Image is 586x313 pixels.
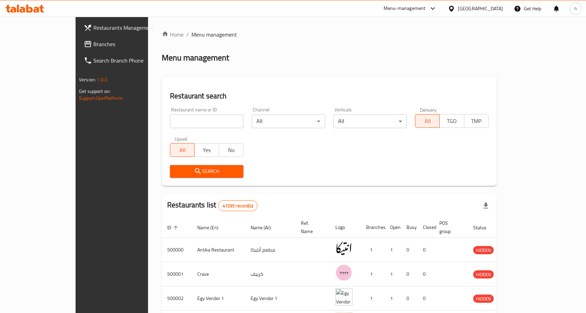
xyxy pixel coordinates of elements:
span: HIDDEN [473,295,494,303]
h2: Menu management [162,52,229,63]
input: Search for restaurant name or ID.. [170,114,243,128]
td: Antika Restaurant [192,238,245,262]
div: Menu-management [384,4,426,13]
span: Ref. Name [301,219,322,235]
span: Version: [79,75,96,84]
button: TMP [464,114,489,128]
a: Support.OpsPlatform [79,94,122,103]
th: Open [385,217,401,238]
td: Egy Vendor 1 [245,286,295,311]
span: TMP [467,116,486,126]
span: ID [167,223,180,232]
button: No [219,143,243,157]
span: Name (Ar) [251,223,280,232]
a: Restaurants Management [78,19,173,36]
td: 1 [361,238,385,262]
td: Crave [192,262,245,286]
button: All [170,143,195,157]
label: Upsell [175,136,187,141]
span: HIDDEN [473,271,494,278]
span: Name (En) [197,223,227,232]
td: 0 [401,286,417,311]
span: Search Branch Phone [93,56,168,65]
span: Get support on: [79,87,110,96]
nav: breadcrumb [162,30,497,39]
td: 0 [417,286,434,311]
span: No [222,145,241,155]
span: All [418,116,437,126]
button: TGO [439,114,464,128]
td: 1 [361,262,385,286]
td: 1 [385,262,401,286]
td: Egy Vendor 1 [192,286,245,311]
span: Search [175,167,238,176]
li: / [186,30,189,39]
td: 500002 [162,286,192,311]
td: 1 [385,286,401,311]
button: Search [170,165,243,178]
img: Antika Restaurant [335,240,352,257]
h2: Restaurants list [167,200,257,211]
td: مطعم أنتيكا [245,238,295,262]
span: Restaurants Management [93,24,168,32]
span: 41335 record(s) [218,203,257,209]
td: 500001 [162,262,192,286]
td: 1 [361,286,385,311]
div: [GEOGRAPHIC_DATA] [458,5,503,12]
span: POS group [439,219,460,235]
span: TGO [442,116,461,126]
a: Branches [78,36,173,52]
img: Crave [335,264,352,281]
td: 0 [401,262,417,286]
span: All [173,145,192,155]
button: Yes [194,143,219,157]
span: Menu management [191,30,237,39]
span: Status [473,223,495,232]
td: 0 [417,238,434,262]
th: Busy [401,217,417,238]
td: 1 [385,238,401,262]
span: 1.0.0 [97,75,107,84]
span: Branches [93,40,168,48]
td: 0 [401,238,417,262]
td: 0 [417,262,434,286]
div: All [333,114,407,128]
h2: Restaurant search [170,91,489,101]
img: Egy Vendor 1 [335,288,352,305]
th: Branches [361,217,385,238]
div: All [252,114,325,128]
td: 500000 [162,238,192,262]
td: كرييف [245,262,295,286]
button: All [415,114,440,128]
span: Yes [197,145,216,155]
span: HIDDEN [473,246,494,254]
th: Logo [330,217,361,238]
th: Closed [417,217,434,238]
div: Total records count [218,200,257,211]
div: Export file [478,198,494,214]
div: HIDDEN [473,270,494,278]
label: Delivery [420,107,437,112]
span: h [574,5,577,12]
a: Search Branch Phone [78,52,173,69]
